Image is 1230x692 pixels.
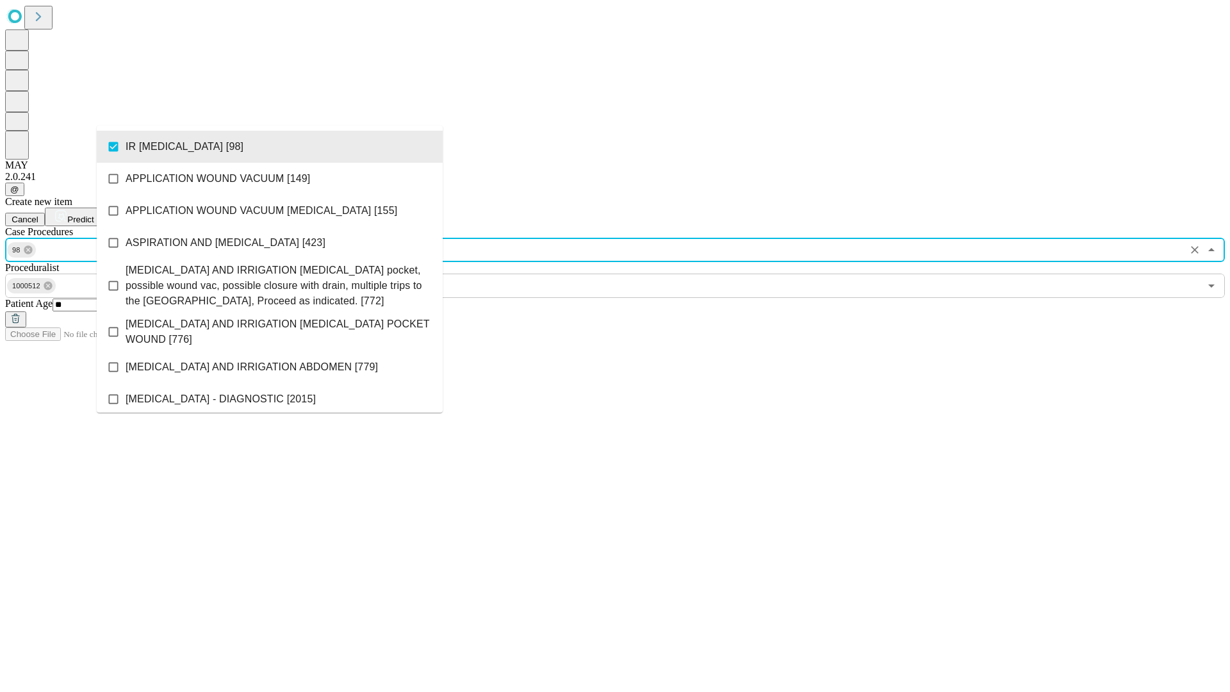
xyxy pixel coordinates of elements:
[12,215,38,224] span: Cancel
[126,203,397,218] span: APPLICATION WOUND VACUUM [MEDICAL_DATA] [155]
[7,279,45,293] span: 1000512
[126,139,243,154] span: IR [MEDICAL_DATA] [98]
[126,391,316,407] span: [MEDICAL_DATA] - DIAGNOSTIC [2015]
[126,235,325,251] span: ASPIRATION AND [MEDICAL_DATA] [423]
[1186,241,1204,259] button: Clear
[7,242,36,258] div: 98
[126,359,378,375] span: [MEDICAL_DATA] AND IRRIGATION ABDOMEN [779]
[5,298,53,309] span: Patient Age
[67,215,94,224] span: Predict
[5,213,45,226] button: Cancel
[10,185,19,194] span: @
[5,196,72,207] span: Create new item
[45,208,104,226] button: Predict
[5,171,1225,183] div: 2.0.241
[5,226,73,237] span: Scheduled Procedure
[5,160,1225,171] div: MAY
[1202,277,1220,295] button: Open
[5,183,24,196] button: @
[1202,241,1220,259] button: Close
[7,278,56,293] div: 1000512
[126,263,432,309] span: [MEDICAL_DATA] AND IRRIGATION [MEDICAL_DATA] pocket, possible wound vac, possible closure with dr...
[5,262,59,273] span: Proceduralist
[7,243,26,258] span: 98
[126,171,310,186] span: APPLICATION WOUND VACUUM [149]
[126,317,432,347] span: [MEDICAL_DATA] AND IRRIGATION [MEDICAL_DATA] POCKET WOUND [776]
